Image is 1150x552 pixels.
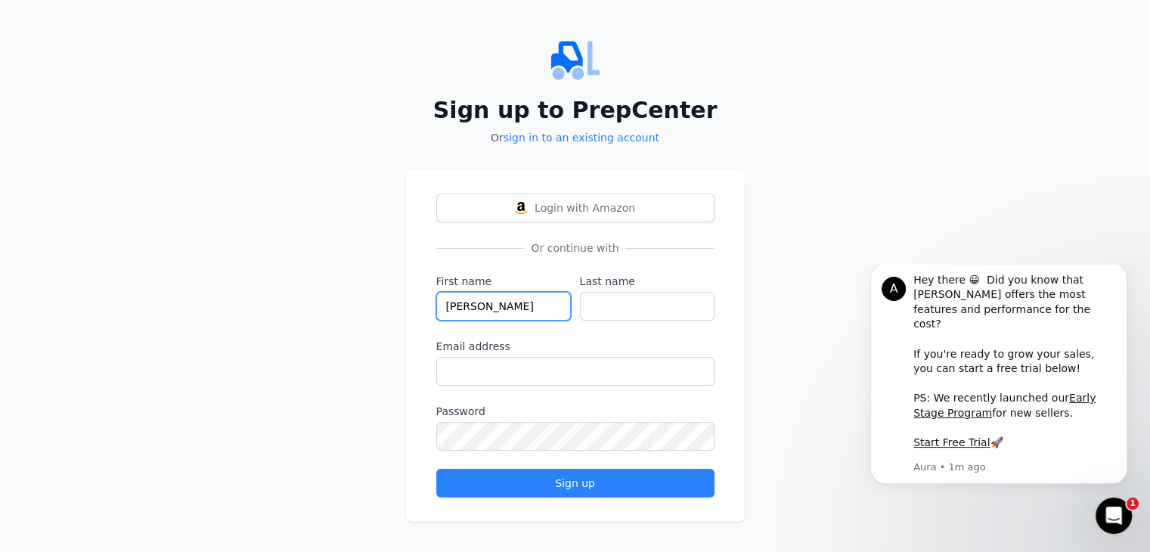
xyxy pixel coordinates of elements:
[34,12,58,36] div: Profile image for Aura
[515,202,527,214] img: Login with Amazon
[436,274,571,289] label: First name
[504,132,659,144] a: sign in to an existing account
[66,172,142,184] a: Start Free Trial
[406,130,745,145] p: Or
[436,404,714,419] label: Password
[848,265,1150,493] iframe: Intercom notifications message
[406,36,745,85] img: PrepCenter
[436,194,714,222] button: Login with AmazonLogin with Amazon
[535,200,635,216] span: Login with Amazon
[66,8,268,194] div: Message content
[1096,498,1132,534] iframe: Intercom live chat
[66,8,268,186] div: Hey there 😀 Did you know that [PERSON_NAME] offers the most features and performance for the cost...
[142,172,155,184] b: 🚀
[436,339,714,354] label: Email address
[580,274,714,289] label: Last name
[449,476,702,491] div: Sign up
[525,240,625,256] span: Or continue with
[66,196,268,209] p: Message from Aura, sent 1m ago
[406,97,745,124] h2: Sign up to PrepCenter
[1127,498,1139,510] span: 1
[436,469,714,498] button: Sign up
